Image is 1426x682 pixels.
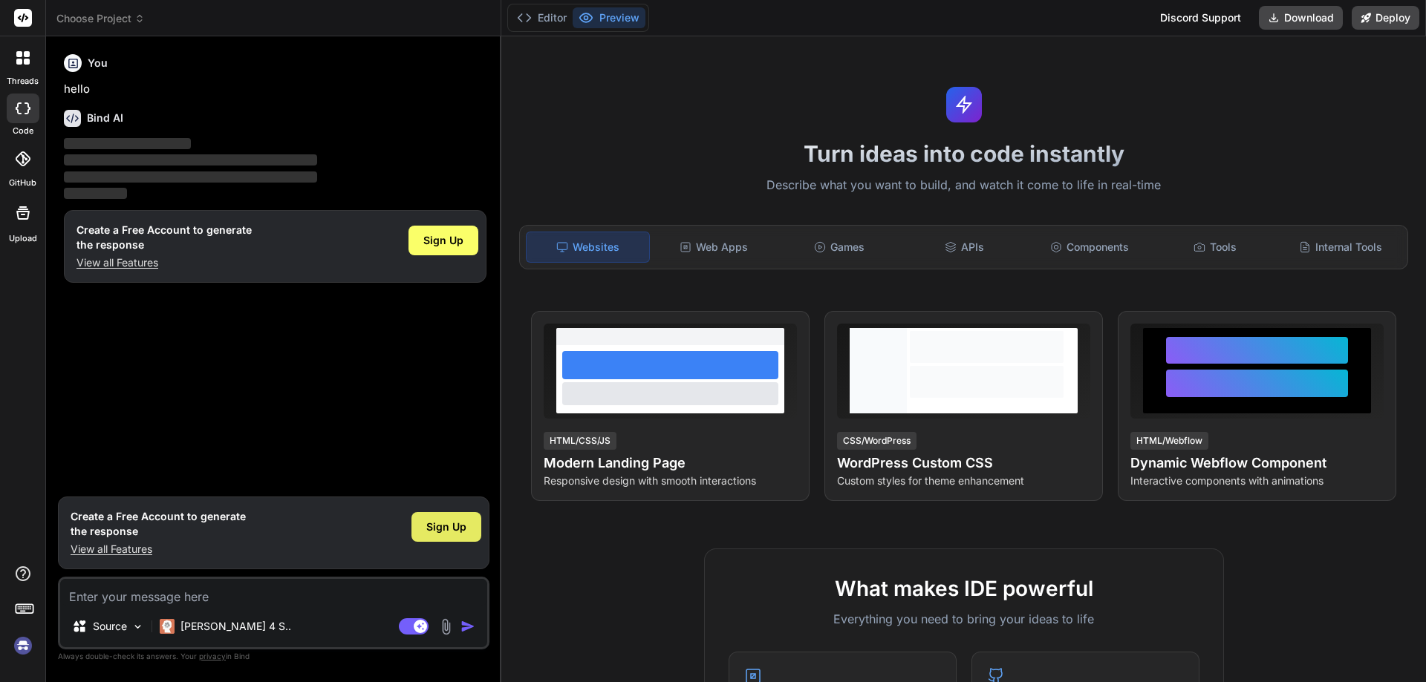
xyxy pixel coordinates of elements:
[76,255,252,270] p: View all Features
[93,619,127,634] p: Source
[9,232,37,245] label: Upload
[56,11,145,26] span: Choose Project
[1259,6,1343,30] button: Download
[903,232,1026,263] div: APIs
[64,138,191,149] span: ‌
[71,509,246,539] h1: Create a Free Account to generate the response
[511,7,573,28] button: Editor
[544,432,616,450] div: HTML/CSS/JS
[437,618,455,635] img: attachment
[1130,473,1384,488] p: Interactive components with animations
[64,188,127,199] span: ‌
[64,171,317,183] span: ‌
[9,177,36,189] label: GitHub
[544,453,797,473] h4: Modern Landing Page
[64,154,317,165] span: ‌
[160,619,175,634] img: Claude 4 Sonnet
[1352,6,1419,30] button: Deploy
[510,176,1417,195] p: Describe what you want to build, and watch it come to life in real-time
[544,473,797,488] p: Responsive design with smooth interactions
[58,649,489,663] p: Always double-check its answers. Your in Bind
[729,573,1199,604] h2: What makes IDE powerful
[76,223,252,252] h1: Create a Free Account to generate the response
[1130,432,1208,450] div: HTML/Webflow
[1279,232,1401,263] div: Internal Tools
[837,432,917,450] div: CSS/WordPress
[573,7,645,28] button: Preview
[510,140,1417,167] h1: Turn ideas into code instantly
[1029,232,1151,263] div: Components
[423,233,463,248] span: Sign Up
[88,56,108,71] h6: You
[13,125,33,137] label: code
[1154,232,1277,263] div: Tools
[837,453,1090,473] h4: WordPress Custom CSS
[64,81,486,98] p: hello
[7,75,39,88] label: threads
[729,610,1199,628] p: Everything you need to bring your ideas to life
[426,519,466,534] span: Sign Up
[180,619,291,634] p: [PERSON_NAME] 4 S..
[1151,6,1250,30] div: Discord Support
[199,652,226,660] span: privacy
[131,620,144,633] img: Pick Models
[460,619,475,634] img: icon
[653,232,775,263] div: Web Apps
[87,111,123,125] h6: Bind AI
[778,232,901,263] div: Games
[837,473,1090,488] p: Custom styles for theme enhancement
[71,542,246,557] p: View all Features
[10,633,36,658] img: signin
[1130,453,1384,473] h4: Dynamic Webflow Component
[526,232,650,263] div: Websites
